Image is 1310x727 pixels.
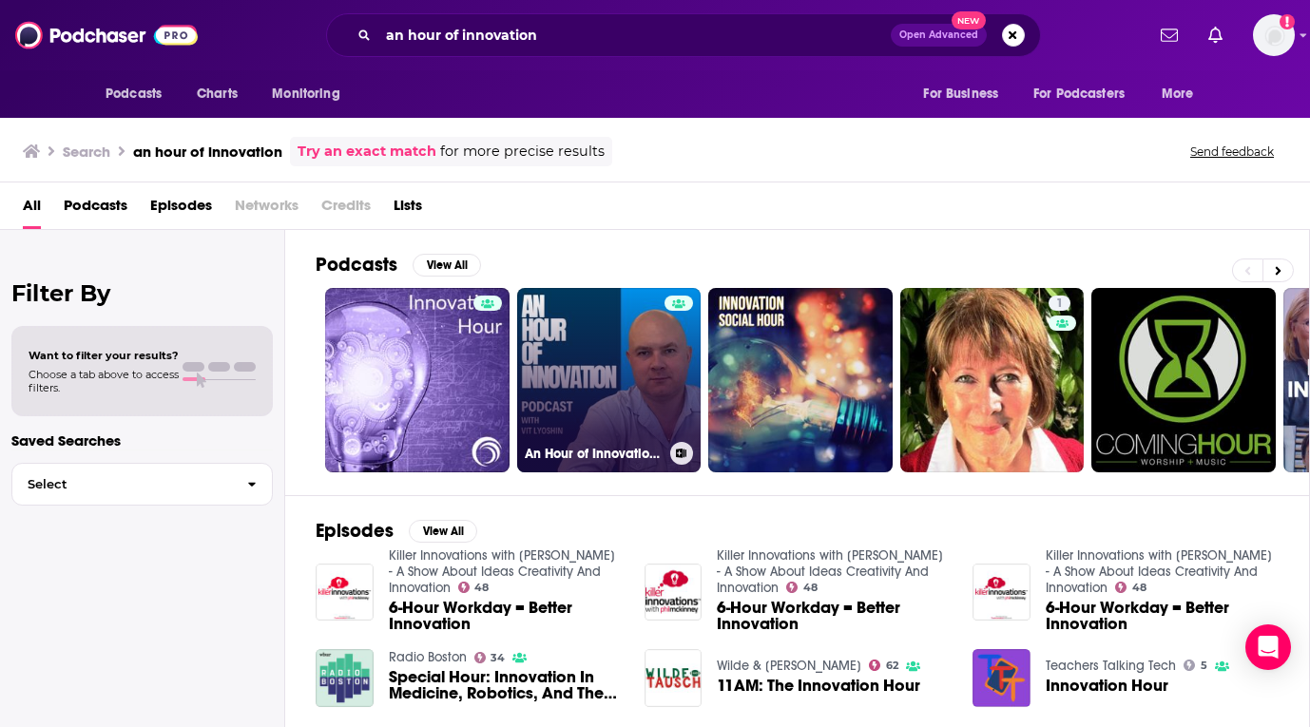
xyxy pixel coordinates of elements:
[409,520,477,543] button: View All
[899,30,978,40] span: Open Advanced
[298,141,436,163] a: Try an exact match
[1201,661,1207,670] span: 5
[869,660,898,671] a: 62
[413,254,481,277] button: View All
[1253,14,1295,56] span: Logged in as SolComms
[106,81,162,107] span: Podcasts
[645,564,703,622] img: 6-Hour Workday = Better Innovation
[23,190,41,229] a: All
[1148,76,1218,112] button: open menu
[316,519,477,543] a: EpisodesView All
[15,17,198,53] img: Podchaser - Follow, Share and Rate Podcasts
[717,678,920,694] a: 11AM: The Innovation Hour
[458,582,490,593] a: 48
[440,141,605,163] span: for more precise results
[197,81,238,107] span: Charts
[11,279,273,307] h2: Filter By
[1184,660,1207,671] a: 5
[474,652,506,663] a: 34
[1049,296,1070,311] a: 1
[326,13,1041,57] div: Search podcasts, credits, & more...
[12,478,232,490] span: Select
[92,76,186,112] button: open menu
[645,649,703,707] img: 11AM: The Innovation Hour
[1162,81,1194,107] span: More
[803,584,818,592] span: 48
[1115,582,1146,593] a: 48
[272,81,339,107] span: Monitoring
[891,24,987,47] button: Open AdvancedNew
[11,431,273,450] p: Saved Searches
[1021,76,1152,112] button: open menu
[1185,143,1280,160] button: Send feedback
[389,600,622,632] a: 6-Hour Workday = Better Innovation
[1046,678,1168,694] a: Innovation Hour
[717,547,943,596] a: Killer Innovations with Phil McKinney - A Show About Ideas Creativity And Innovation
[133,143,282,161] h3: an hour of innovation
[64,190,127,229] a: Podcasts
[389,547,615,596] a: Killer Innovations with Phil McKinney - A Show About Ideas Creativity And Innovation
[1253,14,1295,56] img: User Profile
[316,519,394,543] h2: Episodes
[316,253,481,277] a: PodcastsView All
[900,288,1085,472] a: 1
[1245,624,1291,670] div: Open Intercom Messenger
[389,649,467,665] a: Radio Boston
[1201,19,1230,51] a: Show notifications dropdown
[394,190,422,229] a: Lists
[1280,14,1295,29] svg: Add a profile image
[786,582,818,593] a: 48
[973,649,1031,707] img: Innovation Hour
[1056,295,1063,314] span: 1
[1132,584,1146,592] span: 48
[316,253,397,277] h2: Podcasts
[29,368,179,394] span: Choose a tab above to access filters.
[29,349,179,362] span: Want to filter your results?
[63,143,110,161] h3: Search
[259,76,364,112] button: open menu
[378,20,891,50] input: Search podcasts, credits, & more...
[389,669,622,701] a: Special Hour: Innovation In Medicine, Robotics, And The Arts In Greater Boston
[389,669,622,701] span: Special Hour: Innovation In Medicine, Robotics, And The Arts In [GEOGRAPHIC_DATA]
[1253,14,1295,56] button: Show profile menu
[321,190,371,229] span: Credits
[235,190,299,229] span: Networks
[11,463,273,506] button: Select
[184,76,249,112] a: Charts
[910,76,1022,112] button: open menu
[973,564,1031,622] img: 6-Hour Workday = Better Innovation
[1153,19,1185,51] a: Show notifications dropdown
[923,81,998,107] span: For Business
[474,584,489,592] span: 48
[491,654,505,662] span: 34
[717,658,861,674] a: Wilde & Tausch
[717,600,950,632] a: 6-Hour Workday = Better Innovation
[886,661,898,670] span: 62
[1033,81,1125,107] span: For Podcasters
[150,190,212,229] a: Episodes
[517,288,702,472] a: An Hour of Innovation with [PERSON_NAME]
[1046,547,1272,596] a: Killer Innovations with Phil McKinney - A Show About Ideas Creativity And Innovation
[316,564,374,622] img: 6-Hour Workday = Better Innovation
[525,446,663,462] h3: An Hour of Innovation with [PERSON_NAME]
[1046,600,1279,632] a: 6-Hour Workday = Better Innovation
[316,649,374,707] img: Special Hour: Innovation In Medicine, Robotics, And The Arts In Greater Boston
[1046,658,1176,674] a: Teachers Talking Tech
[952,11,986,29] span: New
